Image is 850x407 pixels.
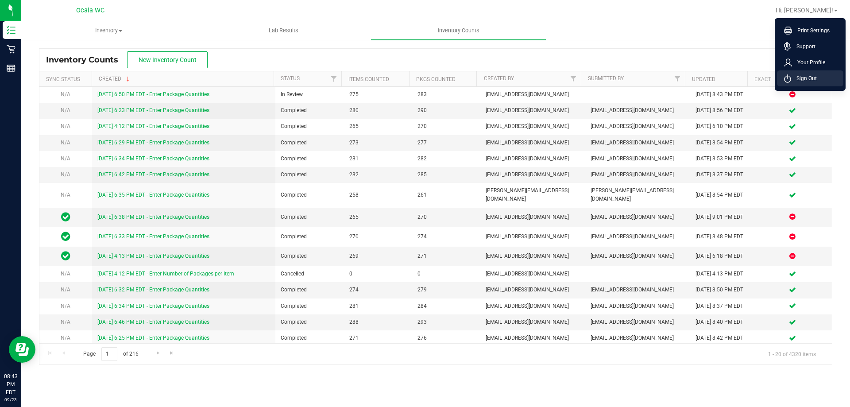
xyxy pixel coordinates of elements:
span: Completed [281,171,338,179]
span: Completed [281,334,338,342]
input: 1 [101,347,117,361]
span: 283 [417,90,475,99]
span: Cancelled [281,270,338,278]
a: [DATE] 6:25 PM EDT - Enter Package Quantities [97,335,209,341]
span: [EMAIL_ADDRESS][DOMAIN_NAME] [486,302,580,310]
span: [EMAIL_ADDRESS][DOMAIN_NAME] [486,286,580,294]
a: [DATE] 4:12 PM EDT - Enter Package Quantities [97,123,209,129]
span: 285 [417,171,475,179]
span: 274 [417,233,475,241]
div: [DATE] 8:42 PM EDT [695,334,748,342]
span: N/A [61,91,70,97]
span: N/A [61,319,70,325]
iframe: Resource center [9,336,35,363]
span: 270 [417,213,475,221]
span: N/A [61,303,70,309]
a: [DATE] 6:35 PM EDT - Enter Package Quantities [97,192,209,198]
div: [DATE] 8:40 PM EDT [695,318,748,326]
span: Completed [281,191,338,199]
span: 270 [349,233,407,241]
span: Completed [281,302,338,310]
a: [DATE] 6:34 PM EDT - Enter Package Quantities [97,303,209,309]
li: Sign Out [777,70,843,86]
span: Completed [281,252,338,260]
span: N/A [61,140,70,146]
a: Sync Status [46,76,80,82]
span: Completed [281,139,338,147]
span: 269 [349,252,407,260]
span: 261 [417,191,475,199]
span: In Sync [61,211,70,223]
span: [EMAIL_ADDRESS][DOMAIN_NAME] [486,270,580,278]
a: [DATE] 6:50 PM EDT - Enter Package Quantities [97,91,209,97]
span: 290 [417,106,475,115]
span: 1 - 20 of 4320 items [761,347,823,360]
span: [EMAIL_ADDRESS][DOMAIN_NAME] [591,171,685,179]
span: [EMAIL_ADDRESS][DOMAIN_NAME] [486,233,580,241]
span: [EMAIL_ADDRESS][DOMAIN_NAME] [486,106,580,115]
a: [DATE] 6:46 PM EDT - Enter Package Quantities [97,319,209,325]
span: Inventory Counts [426,27,491,35]
span: 273 [349,139,407,147]
span: 279 [417,286,475,294]
span: Completed [281,233,338,241]
a: [DATE] 6:23 PM EDT - Enter Package Quantities [97,107,209,113]
a: Items Counted [348,76,389,82]
span: [EMAIL_ADDRESS][DOMAIN_NAME] [591,233,685,241]
span: Completed [281,122,338,131]
a: [DATE] 6:32 PM EDT - Enter Package Quantities [97,287,209,293]
span: 284 [417,302,475,310]
span: Completed [281,106,338,115]
span: In Review [281,90,338,99]
span: Sign Out [791,74,817,83]
div: [DATE] 8:56 PM EDT [695,106,748,115]
button: New Inventory Count [127,51,208,68]
span: Inventory Counts [46,55,127,65]
a: [DATE] 6:38 PM EDT - Enter Package Quantities [97,214,209,220]
span: In Sync [61,250,70,262]
a: Created By [484,75,514,81]
span: 282 [417,155,475,163]
span: [EMAIL_ADDRESS][DOMAIN_NAME] [591,106,685,115]
span: 281 [349,155,407,163]
span: [EMAIL_ADDRESS][DOMAIN_NAME] [591,286,685,294]
a: Go to the next page [151,347,164,359]
div: [DATE] 6:18 PM EDT [695,252,748,260]
inline-svg: Reports [7,64,15,73]
div: [DATE] 8:48 PM EDT [695,233,748,241]
a: Filter [566,71,580,86]
span: Page of 216 [76,347,146,361]
span: [EMAIL_ADDRESS][DOMAIN_NAME] [486,139,580,147]
span: [EMAIL_ADDRESS][DOMAIN_NAME] [486,318,580,326]
a: Status [281,75,300,81]
span: In Sync [61,230,70,243]
span: Inventory [22,27,196,35]
span: [EMAIL_ADDRESS][DOMAIN_NAME] [591,302,685,310]
div: [DATE] 8:53 PM EDT [695,155,748,163]
span: [EMAIL_ADDRESS][DOMAIN_NAME] [591,122,685,131]
div: [DATE] 8:50 PM EDT [695,286,748,294]
span: [EMAIL_ADDRESS][DOMAIN_NAME] [486,171,580,179]
a: Pkgs Counted [416,76,456,82]
span: 275 [349,90,407,99]
a: [DATE] 6:29 PM EDT - Enter Package Quantities [97,140,209,146]
span: 258 [349,191,407,199]
span: Support [791,42,815,51]
span: [EMAIL_ADDRESS][DOMAIN_NAME] [486,213,580,221]
span: 265 [349,122,407,131]
span: [EMAIL_ADDRESS][DOMAIN_NAME] [591,155,685,163]
span: Completed [281,318,338,326]
a: Created [99,76,131,82]
span: [EMAIL_ADDRESS][DOMAIN_NAME] [591,139,685,147]
a: [DATE] 6:42 PM EDT - Enter Package Quantities [97,171,209,178]
span: Your Profile [792,58,825,67]
a: Updated [692,76,715,82]
a: [DATE] 6:34 PM EDT - Enter Package Quantities [97,155,209,162]
a: Submitted By [588,75,624,81]
span: Hi, [PERSON_NAME]! [776,7,833,14]
span: 0 [417,270,475,278]
div: [DATE] 8:54 PM EDT [695,191,748,199]
span: [PERSON_NAME][EMAIL_ADDRESS][DOMAIN_NAME] [486,186,580,203]
a: Filter [670,71,684,86]
span: New Inventory Count [139,56,197,63]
